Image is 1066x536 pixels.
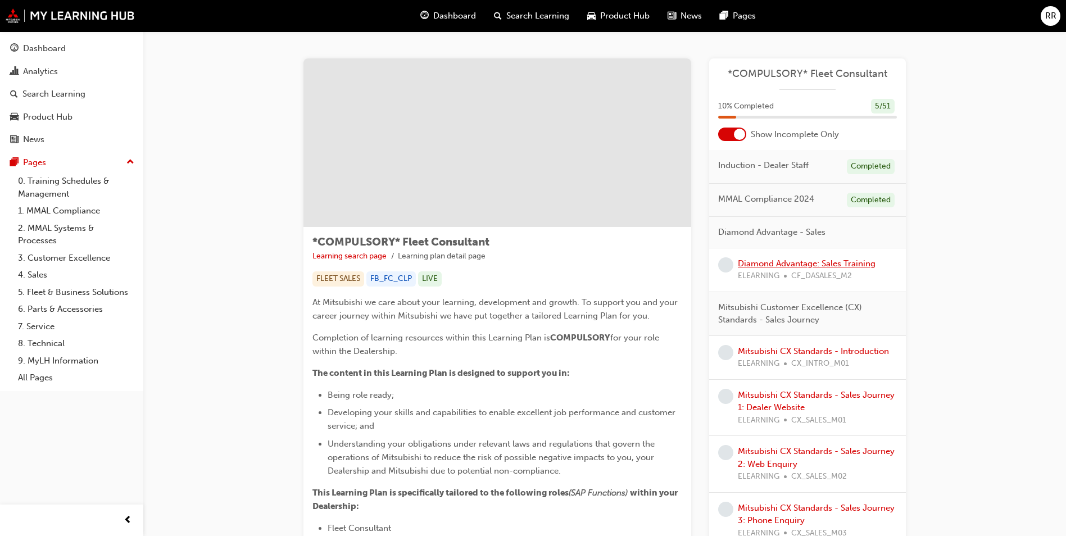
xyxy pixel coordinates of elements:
a: news-iconNews [659,4,711,28]
span: ELEARNING [738,470,779,483]
span: chart-icon [10,67,19,77]
span: learningRecordVerb_NONE-icon [718,389,733,404]
a: Dashboard [4,38,139,59]
a: 8. Technical [13,335,139,352]
div: Pages [23,156,46,169]
span: Being role ready; [328,390,394,400]
button: RR [1041,6,1060,26]
a: 5. Fleet & Business Solutions [13,284,139,301]
a: News [4,129,139,150]
span: Product Hub [600,10,650,22]
span: The content in this Learning Plan is designed to support you in: [312,368,570,378]
a: car-iconProduct Hub [578,4,659,28]
span: *COMPULSORY* Fleet Consultant [312,235,489,248]
span: This Learning Plan is specifically tailored to the following roles [312,488,569,498]
span: (SAP Functions) [569,488,628,498]
span: pages-icon [720,9,728,23]
span: Dashboard [433,10,476,22]
span: Fleet Consultant [328,523,391,533]
span: learningRecordVerb_NONE-icon [718,502,733,517]
span: Developing your skills and capabilities to enable excellent job performance and customer service;... [328,407,678,431]
span: ELEARNING [738,357,779,370]
span: Show Incomplete Only [751,128,839,141]
span: MMAL Compliance 2024 [718,193,814,206]
span: Pages [733,10,756,22]
span: learningRecordVerb_NONE-icon [718,445,733,460]
a: 3. Customer Excellence [13,249,139,267]
span: Search Learning [506,10,569,22]
span: Induction - Dealer Staff [718,159,809,172]
button: DashboardAnalyticsSearch LearningProduct HubNews [4,36,139,152]
span: ELEARNING [738,414,779,427]
a: pages-iconPages [711,4,765,28]
span: CF_DASALES_M2 [791,270,852,283]
span: learningRecordVerb_NONE-icon [718,257,733,272]
div: Analytics [23,65,58,78]
div: Search Learning [22,88,85,101]
span: search-icon [494,9,502,23]
button: Pages [4,152,139,173]
li: Learning plan detail page [398,250,486,263]
span: news-icon [668,9,676,23]
span: CX_SALES_M01 [791,414,846,427]
a: Analytics [4,61,139,82]
span: CX_SALES_M02 [791,470,847,483]
a: Product Hub [4,107,139,128]
div: FLEET SALES [312,271,364,287]
a: Mitsubishi CX Standards - Introduction [738,346,889,356]
div: Dashboard [23,42,66,55]
a: *COMPULSORY* Fleet Consultant [718,67,897,80]
span: news-icon [10,135,19,145]
a: 1. MMAL Compliance [13,202,139,220]
a: Learning search page [312,251,387,261]
span: CX_INTRO_M01 [791,357,849,370]
span: ELEARNING [738,270,779,283]
span: Understanding your obligations under relevant laws and regulations that govern the operations of ... [328,439,657,476]
div: News [23,133,44,146]
span: COMPULSORY [550,333,610,343]
div: Completed [847,193,895,208]
a: Search Learning [4,84,139,105]
a: Mitsubishi CX Standards - Sales Journey 1: Dealer Website [738,390,895,413]
a: Mitsubishi CX Standards - Sales Journey 2: Web Enquiry [738,446,895,469]
span: car-icon [10,112,19,122]
a: 7. Service [13,318,139,335]
div: Product Hub [23,111,72,124]
a: 4. Sales [13,266,139,284]
span: News [681,10,702,22]
a: Mitsubishi CX Standards - Sales Journey 3: Phone Enquiry [738,503,895,526]
div: FB_FC_CLP [366,271,416,287]
span: prev-icon [124,514,132,528]
span: At Mitsubishi we care about your learning, development and growth. To support you and your career... [312,297,680,321]
img: mmal [6,8,135,23]
span: guage-icon [420,9,429,23]
span: learningRecordVerb_NONE-icon [718,345,733,360]
span: for your role within the Dealership. [312,333,661,356]
a: 9. MyLH Information [13,352,139,370]
span: Mitsubishi Customer Excellence (CX) Standards - Sales Journey [718,301,888,326]
span: RR [1045,10,1056,22]
a: search-iconSearch Learning [485,4,578,28]
span: guage-icon [10,44,19,54]
div: 5 / 51 [871,99,895,114]
span: 10 % Completed [718,100,774,113]
a: 6. Parts & Accessories [13,301,139,318]
span: Completion of learning resources within this Learning Plan is [312,333,550,343]
a: Diamond Advantage: Sales Training [738,258,876,269]
span: car-icon [587,9,596,23]
span: Diamond Advantage - Sales [718,226,825,239]
a: All Pages [13,369,139,387]
a: 0. Training Schedules & Management [13,172,139,202]
div: LIVE [418,271,442,287]
a: guage-iconDashboard [411,4,485,28]
span: within your Dealership: [312,488,679,511]
a: 2. MMAL Systems & Processes [13,220,139,249]
span: pages-icon [10,158,19,168]
div: Completed [847,159,895,174]
span: up-icon [126,155,134,170]
span: search-icon [10,89,18,99]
